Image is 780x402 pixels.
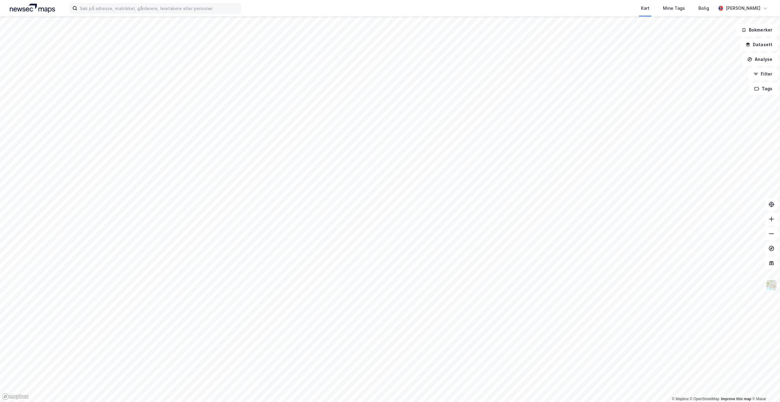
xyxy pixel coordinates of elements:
[749,83,778,95] button: Tags
[698,5,709,12] div: Bolig
[690,397,719,401] a: OpenStreetMap
[2,393,29,400] a: Mapbox homepage
[740,39,778,51] button: Datasett
[10,4,55,13] img: logo.a4113a55bc3d86da70a041830d287a7e.svg
[641,5,649,12] div: Kart
[726,5,760,12] div: [PERSON_NAME]
[77,4,241,13] input: Søk på adresse, matrikkel, gårdeiere, leietakere eller personer
[736,24,778,36] button: Bokmerker
[749,373,780,402] iframe: Chat Widget
[749,373,780,402] div: Kontrollprogram for chat
[663,5,685,12] div: Mine Tags
[721,397,751,401] a: Improve this map
[672,397,689,401] a: Mapbox
[742,53,778,65] button: Analyse
[748,68,778,80] button: Filter
[766,279,777,291] img: Z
